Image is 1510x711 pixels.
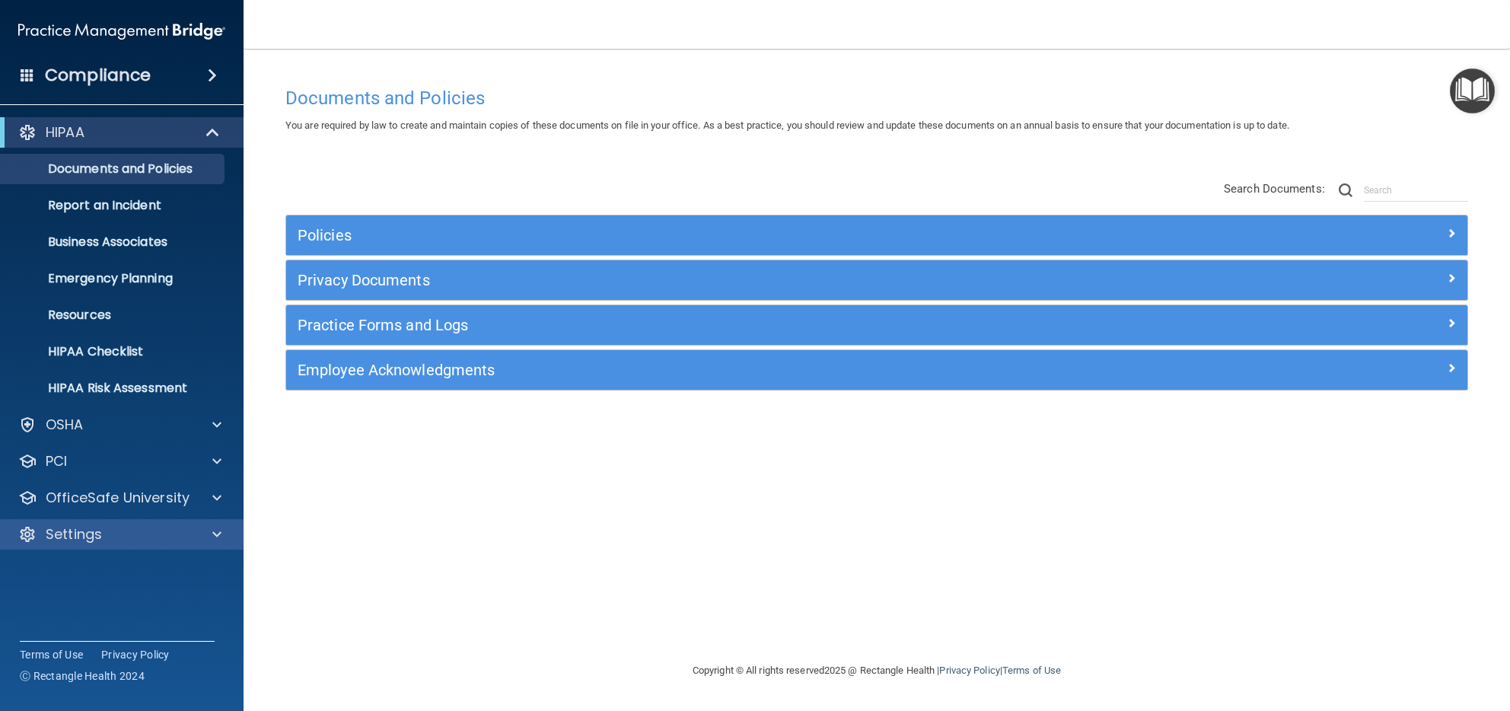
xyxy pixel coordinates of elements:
[1339,183,1352,197] img: ic-search.3b580494.png
[18,489,221,507] a: OfficeSafe University
[46,123,84,142] p: HIPAA
[939,665,999,676] a: Privacy Policy
[46,525,102,544] p: Settings
[18,16,225,46] img: PMB logo
[20,668,145,684] span: Ⓒ Rectangle Health 2024
[298,227,1161,244] h5: Policies
[46,452,67,470] p: PCI
[10,344,218,359] p: HIPAA Checklist
[10,381,218,396] p: HIPAA Risk Assessment
[1364,179,1468,202] input: Search
[46,416,84,434] p: OSHA
[298,223,1456,247] a: Policies
[45,65,151,86] h4: Compliance
[101,647,170,662] a: Privacy Policy
[285,120,1289,131] span: You are required by law to create and maintain copies of these documents on file in your office. ...
[46,489,190,507] p: OfficeSafe University
[298,272,1161,289] h5: Privacy Documents
[1224,182,1325,196] span: Search Documents:
[298,317,1161,333] h5: Practice Forms and Logs
[10,308,218,323] p: Resources
[10,161,218,177] p: Documents and Policies
[298,268,1456,292] a: Privacy Documents
[18,416,221,434] a: OSHA
[1248,604,1492,664] iframe: Drift Widget Chat Controller
[298,362,1161,378] h5: Employee Acknowledgments
[18,525,221,544] a: Settings
[1450,69,1495,113] button: Open Resource Center
[10,234,218,250] p: Business Associates
[18,123,221,142] a: HIPAA
[10,198,218,213] p: Report an Incident
[298,358,1456,382] a: Employee Acknowledgments
[298,313,1456,337] a: Practice Forms and Logs
[20,647,83,662] a: Terms of Use
[10,271,218,286] p: Emergency Planning
[1002,665,1061,676] a: Terms of Use
[18,452,221,470] a: PCI
[599,646,1155,695] div: Copyright © All rights reserved 2025 @ Rectangle Health | |
[285,88,1468,108] h4: Documents and Policies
